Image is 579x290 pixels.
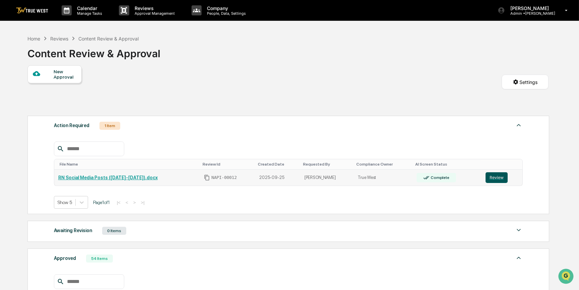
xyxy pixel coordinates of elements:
div: Content Review & Approval [27,42,160,60]
a: Powered byPylon [47,113,81,118]
button: Review [486,172,508,183]
p: [PERSON_NAME] [505,5,555,11]
div: Toggle SortBy [487,162,520,167]
div: New Approval [54,69,76,80]
button: > [131,200,138,205]
span: Data Lookup [13,97,42,104]
span: Pylon [67,113,81,118]
img: caret [515,121,523,129]
td: 2025-09-25 [256,170,300,186]
a: 🖐️Preclearance [4,82,46,94]
button: < [124,200,130,205]
div: Toggle SortBy [415,162,479,167]
span: Page 1 of 1 [93,200,110,205]
button: |< [115,200,123,205]
p: People, Data, Settings [202,11,249,16]
div: Action Required [54,121,89,130]
button: Start new chat [114,53,122,61]
iframe: Open customer support [558,268,576,286]
div: 🖐️ [7,85,12,90]
div: Start new chat [23,51,110,58]
span: Preclearance [13,84,43,91]
div: Toggle SortBy [357,162,410,167]
div: 54 Items [86,255,113,263]
td: True West [354,170,413,186]
div: Toggle SortBy [258,162,298,167]
p: How can we help? [7,14,122,25]
div: We're available if you need us! [23,58,85,63]
button: >| [139,200,147,205]
div: Awaiting Revision [54,226,92,235]
img: caret [515,254,523,262]
a: RN Social Media Posts ([DATE]-[DATE]).docx [58,175,158,180]
div: Complete [429,175,449,180]
p: Approval Management [129,11,178,16]
a: 🗄️Attestations [46,82,86,94]
div: Toggle SortBy [60,162,198,167]
span: NAPI-00012 [211,175,237,180]
div: Toggle SortBy [203,162,252,167]
td: [PERSON_NAME] [300,170,354,186]
div: 🗄️ [49,85,54,90]
div: Toggle SortBy [303,162,351,167]
div: 0 Items [102,227,126,235]
p: Reviews [129,5,178,11]
p: Admin • [PERSON_NAME] [505,11,555,16]
p: Calendar [72,5,105,11]
img: logo [16,7,48,14]
div: Content Review & Approval [78,36,139,41]
span: Copy Id [204,175,210,181]
a: Review [486,172,518,183]
span: Attestations [55,84,83,91]
div: 1 Item [99,122,120,130]
div: Approved [54,254,76,263]
p: Manage Tasks [72,11,105,16]
a: 🔎Data Lookup [4,94,45,106]
img: caret [515,226,523,234]
button: Settings [502,75,549,89]
div: Reviews [50,36,68,41]
p: Company [202,5,249,11]
div: Home [27,36,40,41]
img: 1746055101610-c473b297-6a78-478c-a979-82029cc54cd1 [7,51,19,63]
div: 🔎 [7,98,12,103]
